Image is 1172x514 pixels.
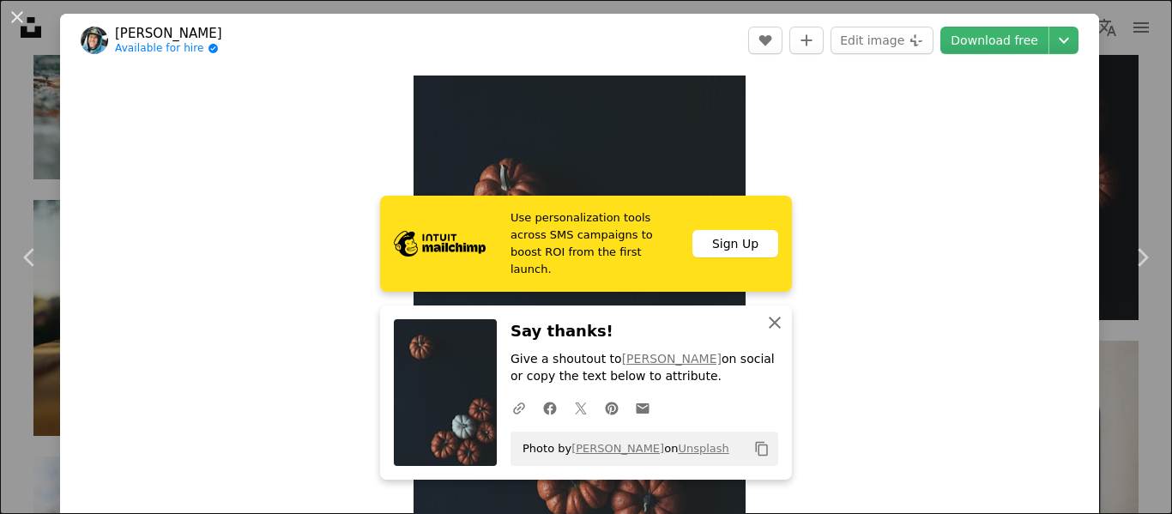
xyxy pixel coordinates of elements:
p: Give a shoutout to on social or copy the text below to attribute. [510,351,778,385]
a: [PERSON_NAME] [115,25,222,42]
a: Unsplash [678,442,728,455]
h3: Say thanks! [510,319,778,344]
a: Share on Facebook [535,390,565,425]
a: Next [1112,175,1172,340]
button: Add to Collection [789,27,824,54]
a: Download free [940,27,1048,54]
a: [PERSON_NAME] [571,442,664,455]
a: Share over email [627,390,658,425]
a: Share on Twitter [565,390,596,425]
button: Edit image [831,27,933,54]
button: Like [748,27,782,54]
button: Copy to clipboard [747,434,776,463]
a: Share on Pinterest [596,390,627,425]
img: Go to Scott Webb's profile [81,27,108,54]
button: Choose download size [1049,27,1078,54]
a: [PERSON_NAME] [622,352,722,366]
div: Sign Up [692,230,778,257]
img: file-1690386555781-336d1949dad1image [394,231,486,257]
a: Available for hire [115,42,222,56]
span: Photo by on [514,435,729,463]
a: Use personalization tools across SMS campaigns to boost ROI from the first launch.Sign Up [380,196,792,292]
span: Use personalization tools across SMS campaigns to boost ROI from the first launch. [510,209,679,278]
